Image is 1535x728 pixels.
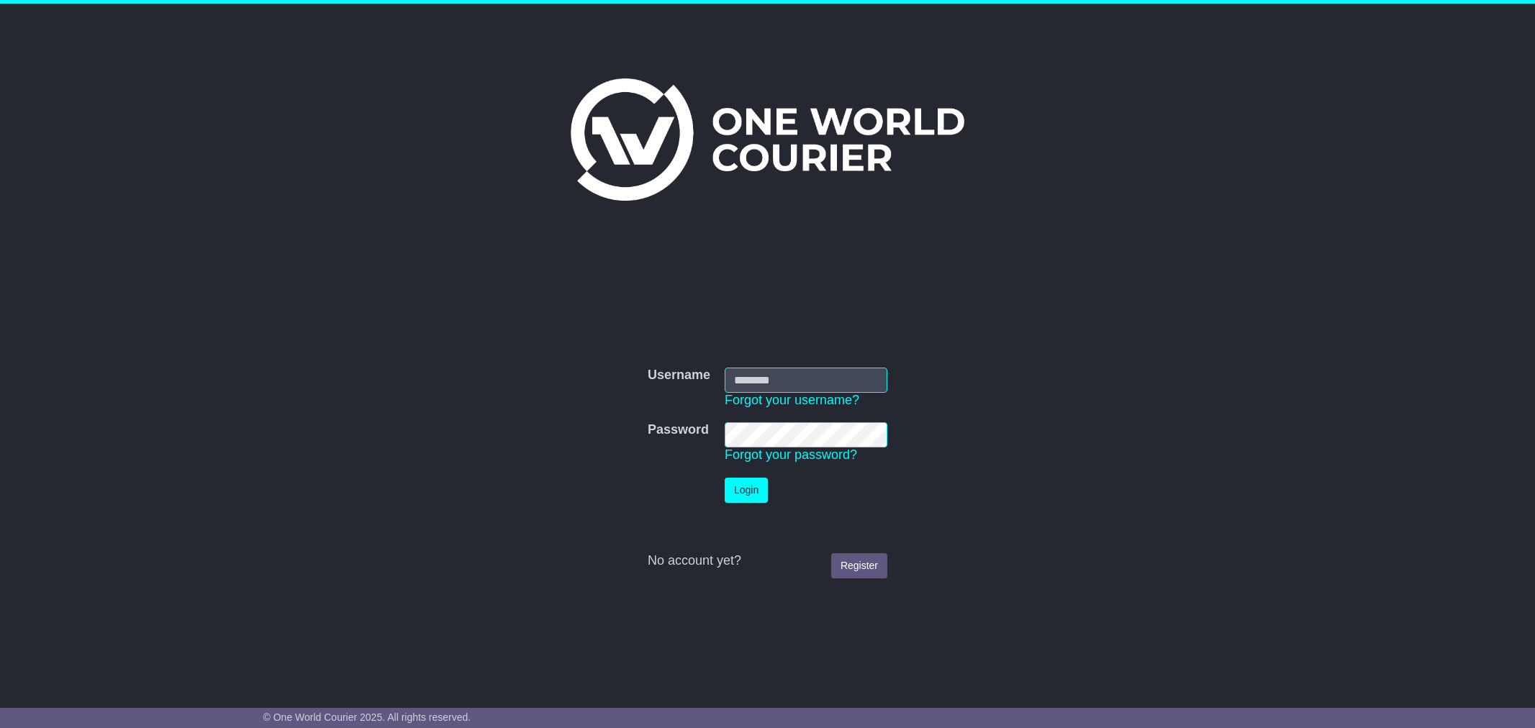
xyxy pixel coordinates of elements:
[648,368,710,383] label: Username
[571,78,964,201] img: One World
[725,478,768,503] button: Login
[263,711,471,723] span: © One World Courier 2025. All rights reserved.
[831,553,887,578] a: Register
[648,553,887,569] div: No account yet?
[648,422,709,438] label: Password
[725,393,859,407] a: Forgot your username?
[725,447,857,462] a: Forgot your password?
